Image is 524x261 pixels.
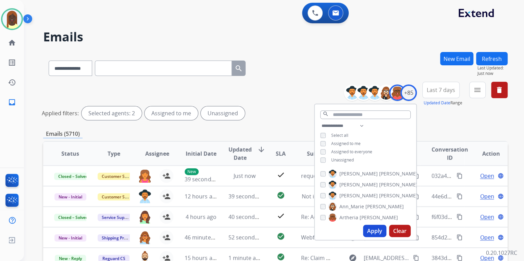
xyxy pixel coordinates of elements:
[8,78,16,87] mat-icon: history
[54,193,86,200] span: New - Initial
[473,86,482,94] mat-icon: menu
[301,172,376,180] span: requesting more information
[339,214,358,221] span: Artheria
[162,213,171,221] mat-icon: person_add
[235,64,243,73] mat-icon: search
[379,181,417,188] span: [PERSON_NAME]
[8,58,16,67] mat-icon: list_alt
[498,234,504,240] mat-icon: language
[301,193,332,200] span: Not in stock
[477,71,508,76] span: Just now
[498,193,504,199] mat-icon: language
[54,173,92,180] span: Closed – Solved
[495,86,503,94] mat-icon: delete
[228,234,269,241] span: 52 seconds ago
[400,84,417,101] div: +85
[228,193,269,200] span: 39 seconds ago
[138,190,151,203] img: agent-avatar
[498,214,504,220] mat-icon: language
[379,170,417,177] span: [PERSON_NAME]
[138,210,151,224] img: agent-avatar
[360,214,398,221] span: [PERSON_NAME]
[162,233,171,242] mat-icon: person_add
[201,106,245,120] div: Unassigned
[98,234,145,242] span: Shipping Protection
[379,192,417,199] span: [PERSON_NAME]
[363,225,386,237] button: Apply
[440,52,473,65] button: New Email
[185,234,224,241] span: 46 minutes ago
[43,30,508,44] h2: Emails
[301,234,456,241] span: Webform from [EMAIL_ADDRESS][DOMAIN_NAME] on [DATE]
[8,98,16,106] mat-icon: inbox
[323,111,329,117] mat-icon: search
[8,39,16,47] mat-icon: home
[185,193,219,200] span: 12 hours ago
[413,193,419,199] mat-icon: content_copy
[307,149,327,158] span: Subject
[424,100,450,106] button: Updated Date
[138,169,151,183] img: agent-avatar
[108,149,120,158] span: Type
[54,214,92,221] span: Closed – Solved
[480,192,494,200] span: Open
[42,109,79,117] p: Applied filters:
[457,214,463,220] mat-icon: content_copy
[457,255,463,261] mat-icon: content_copy
[145,149,169,158] span: Assignee
[422,82,460,98] button: Last 7 days
[339,192,378,199] span: [PERSON_NAME]
[185,168,199,175] p: New
[61,149,79,158] span: Status
[228,213,269,221] span: 40 seconds ago
[98,173,142,180] span: Customer Support
[43,130,83,138] p: Emails (5710)
[480,172,494,180] span: Open
[138,231,151,244] img: agent-avatar
[185,175,225,183] span: 39 seconds ago
[339,181,378,188] span: [PERSON_NAME]
[2,10,22,29] img: avatar
[228,145,252,162] span: Updated Date
[476,52,508,65] button: Refresh
[331,149,372,155] span: Assigned to everyone
[276,191,285,199] mat-icon: check_circle
[413,255,419,261] mat-icon: content_copy
[331,141,361,146] span: Assigned to me
[457,234,463,240] mat-icon: content_copy
[413,173,419,179] mat-icon: content_copy
[480,213,494,221] span: Open
[486,249,517,257] p: 0.20.1027RC
[276,232,285,240] mat-icon: check_circle
[185,213,216,221] span: 4 hours ago
[457,193,463,199] mat-icon: content_copy
[339,170,378,177] span: [PERSON_NAME]
[257,145,265,154] mat-icon: arrow_downward
[389,225,411,237] button: Clear
[98,214,137,221] span: Service Support
[234,172,255,180] span: Just now
[427,89,455,91] span: Last 7 days
[145,106,198,120] div: Assigned to me
[82,106,142,120] div: Selected agents: 2
[477,65,508,71] span: Last Updated:
[331,157,354,163] span: Unassigned
[276,212,285,220] mat-icon: check
[54,234,86,242] span: New - Initial
[276,149,286,158] span: SLA
[276,171,285,179] mat-icon: check
[498,173,504,179] mat-icon: language
[413,214,419,220] mat-icon: content_copy
[480,233,494,242] span: Open
[498,255,504,261] mat-icon: language
[432,145,468,162] span: Conversation ID
[464,142,508,166] th: Action
[457,173,463,179] mat-icon: content_copy
[98,193,142,200] span: Customer Support
[162,172,171,180] mat-icon: person_add
[162,192,171,200] mat-icon: person_add
[424,100,462,106] span: Range
[331,132,348,138] span: Select all
[413,234,419,240] mat-icon: content_copy
[276,253,285,261] mat-icon: check_circle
